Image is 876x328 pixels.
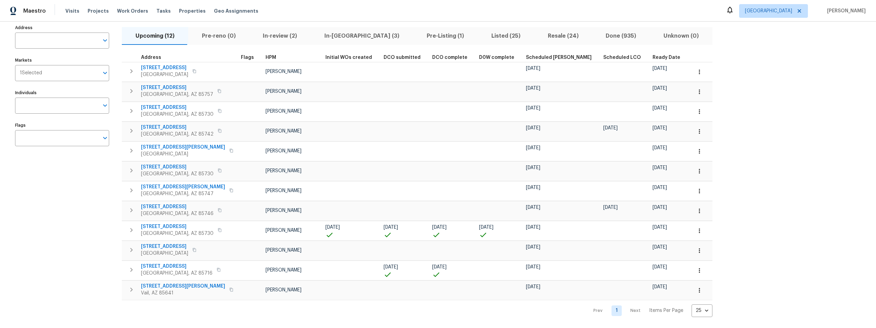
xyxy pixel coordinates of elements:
span: [DATE] [526,165,540,170]
span: [PERSON_NAME] [266,248,301,253]
span: Properties [179,8,206,14]
span: [PERSON_NAME] [266,288,301,292]
span: [GEOGRAPHIC_DATA], AZ 85730 [141,230,214,237]
span: [PERSON_NAME] [266,89,301,94]
span: [STREET_ADDRESS] [141,243,188,250]
span: [PERSON_NAME] [266,268,301,273]
span: [STREET_ADDRESS][PERSON_NAME] [141,184,225,190]
span: [DATE] [653,86,667,91]
span: [STREET_ADDRESS] [141,104,214,111]
span: [DATE] [653,126,667,130]
span: Scheduled [PERSON_NAME] [526,55,592,60]
span: DCO submitted [384,55,421,60]
span: [GEOGRAPHIC_DATA], AZ 85747 [141,190,225,197]
a: Goto page 1 [611,305,622,316]
span: [STREET_ADDRESS] [141,263,212,270]
span: In-review (2) [254,31,307,41]
span: [PERSON_NAME] [266,109,301,114]
span: [DATE] [526,66,540,71]
span: [PERSON_NAME] [266,188,301,193]
span: Address [141,55,161,60]
span: [GEOGRAPHIC_DATA] [141,250,188,257]
span: [GEOGRAPHIC_DATA] [141,151,225,157]
button: Open [100,68,110,78]
span: [DATE] [526,285,540,289]
span: [PERSON_NAME] [266,129,301,134]
span: [STREET_ADDRESS] [141,84,213,91]
span: [DATE] [653,66,667,71]
span: [STREET_ADDRESS] [141,124,214,131]
span: [STREET_ADDRESS] [141,164,214,171]
span: [DATE] [526,185,540,190]
span: [GEOGRAPHIC_DATA] [745,8,792,14]
span: [DATE] [653,185,667,190]
p: Items Per Page [649,307,683,314]
span: [DATE] [526,86,540,91]
span: [DATE] [384,265,398,269]
span: [DATE] [526,146,540,150]
span: [DATE] [526,126,540,130]
span: Vail, AZ 85641 [141,290,225,297]
span: [DATE] [526,225,540,230]
span: [STREET_ADDRESS] [141,64,188,71]
button: Open [100,101,110,110]
span: [PERSON_NAME] [266,228,301,233]
span: Ready Date [653,55,680,60]
span: [PERSON_NAME] [266,168,301,173]
span: Maestro [23,8,46,14]
span: Flags [241,55,254,60]
span: [DATE] [603,126,618,130]
span: [DATE] [526,245,540,250]
span: [PERSON_NAME] [824,8,866,14]
span: [DATE] [653,285,667,289]
span: Geo Assignments [214,8,258,14]
span: [DATE] [603,205,618,210]
span: [GEOGRAPHIC_DATA], AZ 85730 [141,111,214,118]
span: [DATE] [653,265,667,269]
nav: Pagination Navigation [587,304,712,317]
span: [GEOGRAPHIC_DATA], AZ 85730 [141,171,214,177]
span: [STREET_ADDRESS] [141,223,214,230]
span: [STREET_ADDRESS][PERSON_NAME] [141,283,225,290]
button: Open [100,133,110,143]
label: Address [15,26,109,30]
span: 1 Selected [20,70,42,76]
span: Initial WOs created [325,55,372,60]
span: D0W complete [479,55,514,60]
span: [GEOGRAPHIC_DATA], AZ 85716 [141,270,212,277]
button: Open [100,36,110,45]
span: Projects [88,8,109,14]
span: Upcoming (12) [126,31,184,41]
span: DCO complete [432,55,467,60]
span: [PERSON_NAME] [266,149,301,153]
span: [DATE] [526,106,540,111]
span: Work Orders [117,8,148,14]
span: [DATE] [526,205,540,210]
span: HPM [266,55,276,60]
span: [DATE] [432,265,447,269]
span: [STREET_ADDRESS] [141,203,214,210]
span: [DATE] [432,225,447,230]
span: Resale (24) [538,31,588,41]
span: [GEOGRAPHIC_DATA] [141,71,188,78]
span: [DATE] [526,265,540,269]
span: Scheduled LCO [603,55,641,60]
span: [DATE] [653,205,667,210]
span: Unknown (0) [654,31,708,41]
div: 25 [692,302,712,319]
span: [DATE] [653,165,667,170]
span: [DATE] [653,146,667,150]
span: In-[GEOGRAPHIC_DATA] (3) [315,31,409,41]
span: Tasks [156,9,171,13]
span: Pre-reno (0) [192,31,245,41]
span: [GEOGRAPHIC_DATA], AZ 85757 [141,91,213,98]
span: [DATE] [653,225,667,230]
span: [DATE] [384,225,398,230]
span: Visits [65,8,79,14]
span: [PERSON_NAME] [266,208,301,213]
span: Done (935) [596,31,646,41]
span: [GEOGRAPHIC_DATA], AZ 85746 [141,210,214,217]
span: [DATE] [325,225,340,230]
span: [GEOGRAPHIC_DATA], AZ 85742 [141,131,214,138]
span: Listed (25) [482,31,530,41]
